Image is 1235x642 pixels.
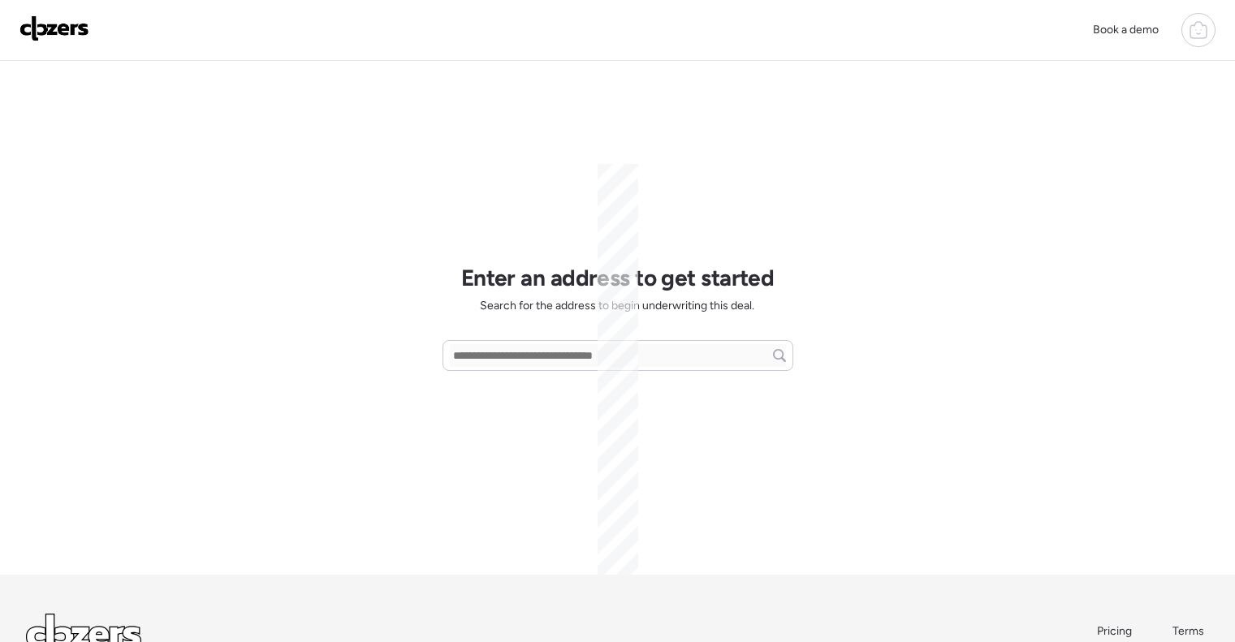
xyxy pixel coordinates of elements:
[1172,623,1209,640] a: Terms
[1097,623,1134,640] a: Pricing
[480,298,754,314] span: Search for the address to begin underwriting this deal.
[1093,23,1159,37] span: Book a demo
[19,15,89,41] img: Logo
[1097,624,1132,638] span: Pricing
[1172,624,1204,638] span: Terms
[461,264,775,291] h1: Enter an address to get started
